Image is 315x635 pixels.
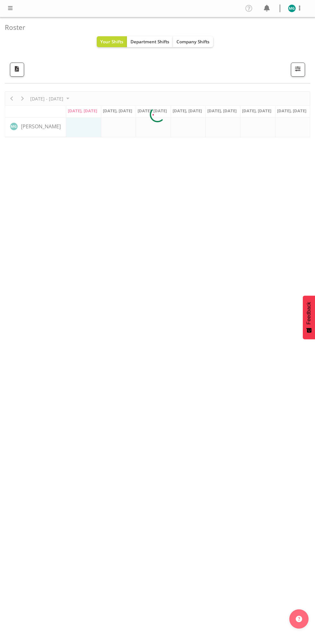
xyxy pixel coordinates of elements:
span: Company Shifts [176,39,210,45]
button: Your Shifts [97,36,127,47]
button: Feedback - Show survey [303,296,315,339]
img: min-guo11569.jpg [288,4,296,12]
button: Department Shifts [127,36,173,47]
button: Filter Shifts [291,63,305,77]
span: Department Shifts [130,39,169,45]
div: Timeline Week of September 29, 2025 [5,91,310,137]
span: Your Shifts [100,39,123,45]
img: help-xxl-2.png [296,616,302,622]
h4: Roster [5,24,305,31]
span: Feedback [306,302,312,324]
button: Company Shifts [173,36,213,47]
button: Download a PDF of the roster according to the set date range. [10,63,24,77]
